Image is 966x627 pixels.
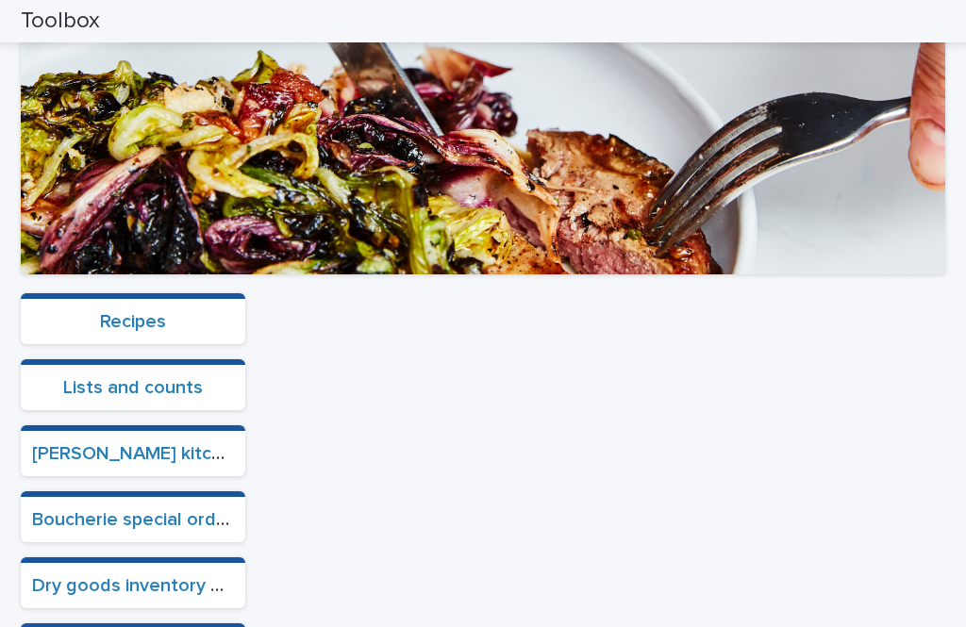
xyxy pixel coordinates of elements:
[21,8,100,35] h2: Toolbox
[32,510,243,529] a: Boucherie special orders
[32,576,320,595] a: Dry goods inventory and ordering
[100,312,166,331] a: Recipes
[32,444,321,463] a: [PERSON_NAME] kitchen ordering
[63,378,203,397] a: Lists and counts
